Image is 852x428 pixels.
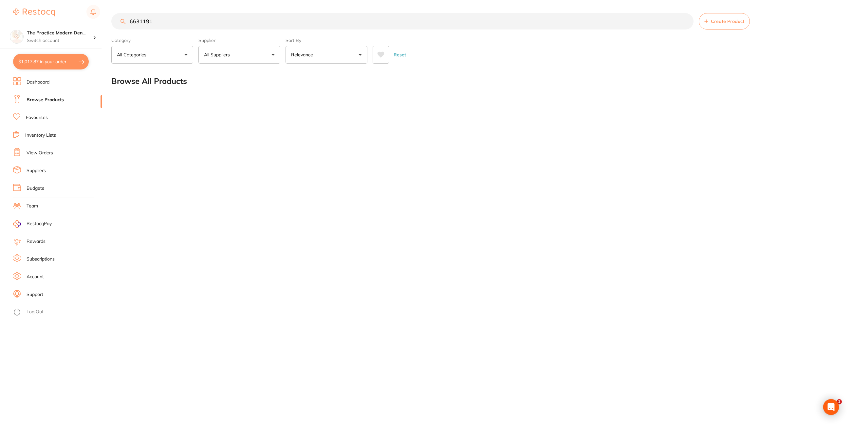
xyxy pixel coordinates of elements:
a: Support [27,291,43,298]
button: Reset [392,46,408,64]
button: All Suppliers [198,46,280,64]
p: Switch account [27,37,93,44]
button: Log Out [13,307,100,318]
button: Create Product [699,13,750,29]
a: Inventory Lists [25,132,56,139]
span: 1 [837,399,842,404]
img: The Practice Modern Dentistry and Facial Aesthetics [10,30,23,43]
a: Suppliers [27,167,46,174]
a: Restocq Logo [13,5,55,20]
label: Supplier [198,37,280,43]
span: Create Product [711,19,744,24]
img: Restocq Logo [13,9,55,16]
label: Category [111,37,193,43]
div: Open Intercom Messenger [823,399,839,415]
a: Budgets [27,185,44,192]
label: Sort By [286,37,367,43]
h2: Browse All Products [111,77,187,86]
button: $1,017.87 in your order [13,54,89,69]
a: Favourites [26,114,48,121]
a: Team [27,203,38,209]
a: Dashboard [27,79,49,86]
a: Browse Products [27,97,64,103]
a: Account [27,274,44,280]
a: Log Out [27,309,44,315]
h4: The Practice Modern Dentistry and Facial Aesthetics [27,30,93,36]
img: RestocqPay [13,220,21,228]
a: Subscriptions [27,256,55,263]
a: View Orders [27,150,53,156]
span: RestocqPay [27,221,52,227]
p: Relevance [291,51,316,58]
a: RestocqPay [13,220,52,228]
p: All Categories [117,51,149,58]
button: Relevance [286,46,367,64]
input: Search Products [111,13,694,29]
p: All Suppliers [204,51,232,58]
a: Rewards [27,238,46,245]
button: All Categories [111,46,193,64]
